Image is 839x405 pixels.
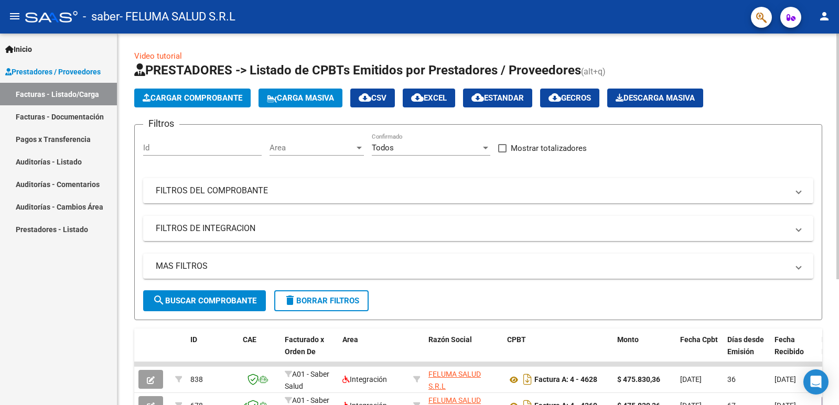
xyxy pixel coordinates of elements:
span: Area [270,143,354,152]
span: ID [190,335,197,344]
span: Buscar Comprobante [153,296,256,305]
button: Carga Masiva [259,89,342,107]
a: Video tutorial [134,51,182,61]
mat-icon: delete [284,294,296,307]
span: 838 [190,375,203,384]
span: Borrar Filtros [284,296,359,305]
datatable-header-cell: Area [338,329,409,375]
span: Prestadores / Proveedores [5,66,101,78]
mat-icon: cloud_download [359,91,371,104]
span: PRESTADORES -> Listado de CPBTs Emitidos por Prestadores / Proveedores [134,63,581,78]
mat-expansion-panel-header: MAS FILTROS [143,254,813,279]
button: EXCEL [403,89,455,107]
strong: Factura A: 4 - 4628 [534,376,597,384]
datatable-header-cell: Fecha Cpbt [676,329,723,375]
span: Estandar [471,93,524,103]
span: Cargar Comprobante [143,93,242,103]
h3: Filtros [143,116,179,131]
datatable-header-cell: Días desde Emisión [723,329,770,375]
button: Gecros [540,89,599,107]
span: Mostrar totalizadores [511,142,587,155]
span: Area [342,335,358,344]
span: Carga Masiva [267,93,334,103]
mat-panel-title: FILTROS DE INTEGRACION [156,223,788,234]
mat-icon: person [818,10,831,23]
strong: $ 475.830,36 [617,375,660,384]
span: (alt+q) [581,67,606,76]
span: Facturado x Orden De [285,335,324,356]
span: 36 [727,375,736,384]
mat-expansion-panel-header: FILTROS DE INTEGRACION [143,216,813,241]
datatable-header-cell: CPBT [503,329,613,375]
datatable-header-cell: Facturado x Orden De [281,329,338,375]
span: Días desde Emisión [727,335,764,356]
div: 30716776634 [428,368,499,390]
datatable-header-cell: CAE [239,329,281,375]
button: Estandar [463,89,532,107]
mat-expansion-panel-header: FILTROS DEL COMPROBANTE [143,178,813,203]
span: Fecha Cpbt [680,335,718,344]
span: Todos [372,143,394,152]
span: - FELUMA SALUD S.R.L [120,5,235,28]
button: CSV [350,89,395,107]
datatable-header-cell: Monto [613,329,676,375]
span: Razón Social [428,335,472,344]
datatable-header-cell: Razón Social [424,329,503,375]
span: CAE [243,335,256,344]
span: [DATE] [680,375,702,384]
span: EXCEL [411,93,447,103]
button: Borrar Filtros [274,290,369,311]
datatable-header-cell: ID [186,329,239,375]
mat-panel-title: MAS FILTROS [156,260,788,272]
span: Descarga Masiva [616,93,695,103]
span: FELUMA SALUD S.R.L [428,370,481,390]
span: [DATE] [775,375,796,384]
datatable-header-cell: Fecha Recibido [770,329,818,375]
i: Descargar documento [521,371,534,388]
span: Gecros [548,93,591,103]
mat-icon: cloud_download [548,91,561,104]
button: Cargar Comprobante [134,89,251,107]
mat-icon: menu [8,10,21,23]
mat-icon: search [153,294,165,307]
app-download-masive: Descarga masiva de comprobantes (adjuntos) [607,89,703,107]
button: Buscar Comprobante [143,290,266,311]
span: CSV [359,93,386,103]
div: Open Intercom Messenger [803,369,829,395]
span: - saber [83,5,120,28]
span: Inicio [5,43,32,55]
span: Monto [617,335,639,344]
mat-icon: cloud_download [411,91,424,104]
span: A01 - Saber Salud [285,370,329,390]
span: CPBT [507,335,526,344]
span: Fecha Recibido [775,335,804,356]
span: Integración [342,375,387,384]
mat-panel-title: FILTROS DEL COMPROBANTE [156,185,788,196]
button: Descarga Masiva [607,89,703,107]
mat-icon: cloud_download [471,91,484,104]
